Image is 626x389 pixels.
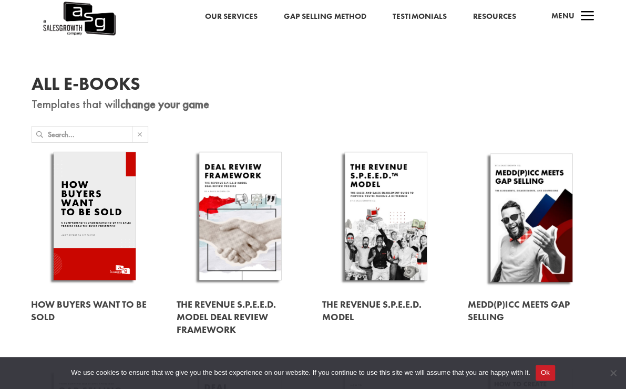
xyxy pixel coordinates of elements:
[48,127,132,142] input: Search...
[551,10,574,21] span: Menu
[32,98,595,111] p: Templates that will
[393,10,446,24] a: Testimonials
[71,367,530,378] span: We use cookies to ensure that we give you the best experience on our website. If you continue to ...
[608,367,618,378] span: No
[577,6,598,27] span: a
[120,96,209,112] strong: change your game
[32,75,595,98] h1: All E-Books
[473,10,516,24] a: Resources
[536,365,555,381] button: Ok
[284,10,366,24] a: Gap Selling Method
[205,10,258,24] a: Our Services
